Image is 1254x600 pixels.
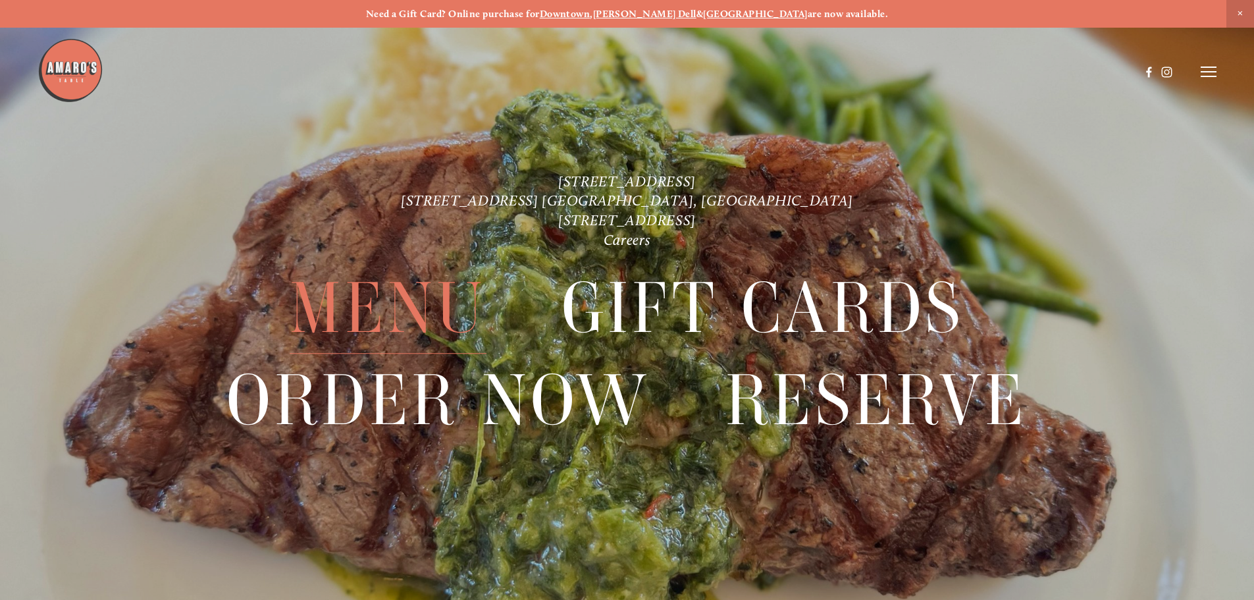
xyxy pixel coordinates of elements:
[226,355,650,446] span: Order Now
[366,8,540,20] strong: Need a Gift Card? Online purchase for
[290,263,486,354] a: Menu
[562,263,964,354] a: Gift Cards
[725,355,1028,446] span: Reserve
[558,211,696,229] a: [STREET_ADDRESS]
[540,8,590,20] a: Downtown
[590,8,592,20] strong: ,
[593,8,696,20] a: [PERSON_NAME] Dell
[38,38,103,103] img: Amaro's Table
[226,355,650,445] a: Order Now
[725,355,1028,445] a: Reserve
[808,8,888,20] strong: are now available.
[401,192,853,209] a: [STREET_ADDRESS] [GEOGRAPHIC_DATA], [GEOGRAPHIC_DATA]
[558,173,696,190] a: [STREET_ADDRESS]
[703,8,808,20] a: [GEOGRAPHIC_DATA]
[696,8,703,20] strong: &
[604,231,651,249] a: Careers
